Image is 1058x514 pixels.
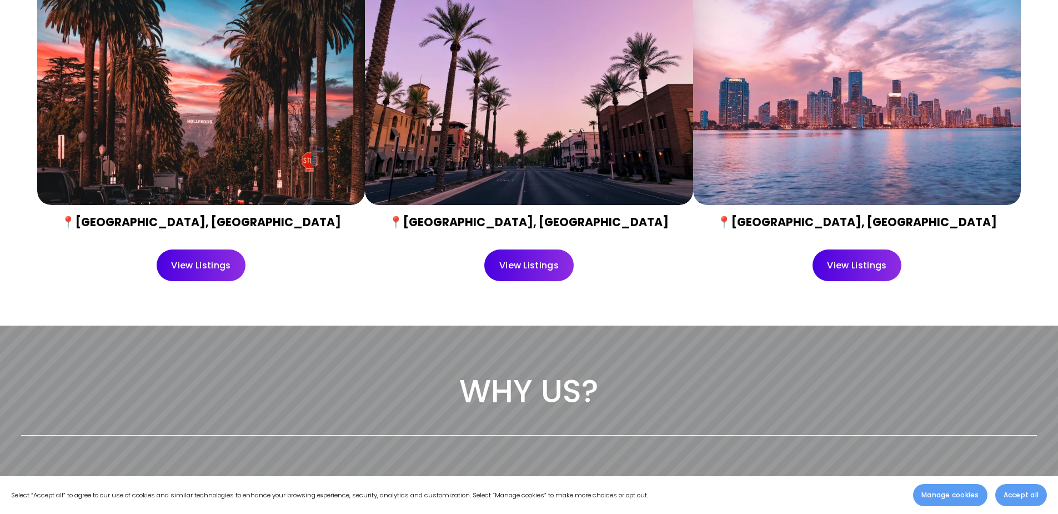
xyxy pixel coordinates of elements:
a: View Listings [813,249,902,281]
strong: 📍[GEOGRAPHIC_DATA], [GEOGRAPHIC_DATA] [717,214,997,230]
strong: 📍[GEOGRAPHIC_DATA], [GEOGRAPHIC_DATA] [61,214,341,230]
strong: 📍[GEOGRAPHIC_DATA], [GEOGRAPHIC_DATA] [389,214,669,230]
a: View Listings [157,249,246,281]
button: Manage cookies [913,484,987,506]
button: Accept all [995,484,1047,506]
h2: WHY US? [21,371,1037,412]
span: Accept all [1004,490,1039,500]
p: Select “Accept all” to agree to our use of cookies and similar technologies to enhance your brows... [11,490,648,501]
a: View Listings [484,249,574,281]
span: Manage cookies [921,490,979,500]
